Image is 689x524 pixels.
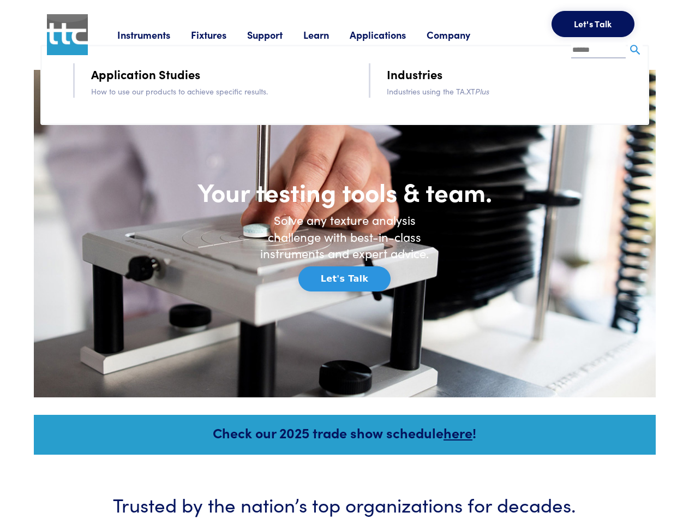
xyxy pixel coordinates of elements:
h3: Trusted by the nation’s top organizations for decades. [67,491,623,517]
a: Support [247,28,303,41]
img: ttc_logo_1x1_v1.0.png [47,14,88,55]
button: Let's Talk [298,266,391,291]
p: Industries using the TA.XT [387,85,634,97]
a: Fixtures [191,28,247,41]
h5: Check our 2025 trade show schedule ! [49,423,641,442]
h1: Your testing tools & team. [159,176,530,207]
a: Instruments [117,28,191,41]
p: How to use our products to achieve specific results. [91,85,338,97]
a: Applications [350,28,427,41]
a: Learn [303,28,350,41]
a: Company [427,28,491,41]
button: Let's Talk [552,11,634,37]
h6: Solve any texture analysis challenge with best-in-class instruments and expert advice. [252,212,438,262]
a: here [444,423,472,442]
i: Plus [475,86,489,97]
a: Application Studies [91,64,200,84]
a: Industries [387,64,442,84]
